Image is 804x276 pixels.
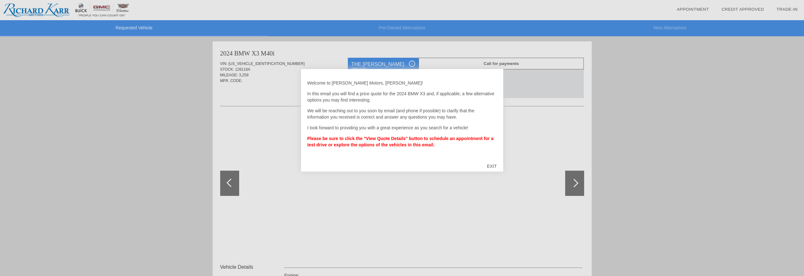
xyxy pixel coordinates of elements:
a: Appointment [677,7,709,12]
p: Welcome to [PERSON_NAME] Motors, [PERSON_NAME]! [307,80,497,86]
a: Trade-In [777,7,798,12]
strong: Please be sure to click the "View Quote Details" button to schedule an appointment for a test dri... [307,136,493,147]
p: In this email you will find a price quote for the 2024 BMW X3 and, if applicable, a few alternati... [307,91,497,103]
a: Credit Approved [722,7,764,12]
div: EXIT [481,157,503,176]
p: I look forward to providing you with a great experience as you search for a vehicle! [307,125,497,131]
p: We will be reaching out to you soon by email (and phone if possible) to clarify that the informat... [307,108,497,120]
